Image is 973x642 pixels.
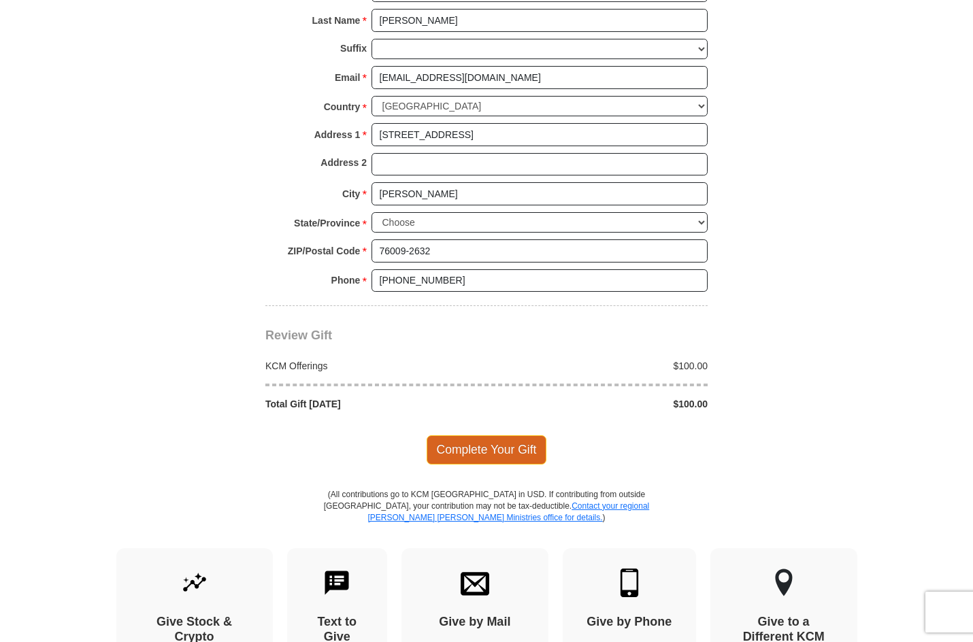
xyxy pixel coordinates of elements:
[180,569,209,597] img: give-by-stock.svg
[294,214,360,233] strong: State/Province
[425,615,525,630] h4: Give by Mail
[320,153,367,172] strong: Address 2
[323,489,650,548] p: (All contributions go to KCM [GEOGRAPHIC_DATA] in USD. If contributing from outside [GEOGRAPHIC_D...
[486,359,715,373] div: $100.00
[259,397,487,411] div: Total Gift [DATE]
[331,271,361,290] strong: Phone
[265,328,332,342] span: Review Gift
[288,241,361,260] strong: ZIP/Postal Code
[461,569,489,597] img: envelope.svg
[259,359,487,373] div: KCM Offerings
[427,435,547,464] span: Complete Your Gift
[314,125,361,144] strong: Address 1
[486,397,715,411] div: $100.00
[342,184,360,203] strong: City
[615,569,644,597] img: mobile.svg
[587,615,672,630] h4: Give by Phone
[324,97,361,116] strong: Country
[312,11,361,30] strong: Last Name
[774,569,793,597] img: other-region
[323,569,351,597] img: text-to-give.svg
[335,68,360,87] strong: Email
[340,39,367,58] strong: Suffix
[367,501,649,522] a: Contact your regional [PERSON_NAME] [PERSON_NAME] Ministries office for details.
